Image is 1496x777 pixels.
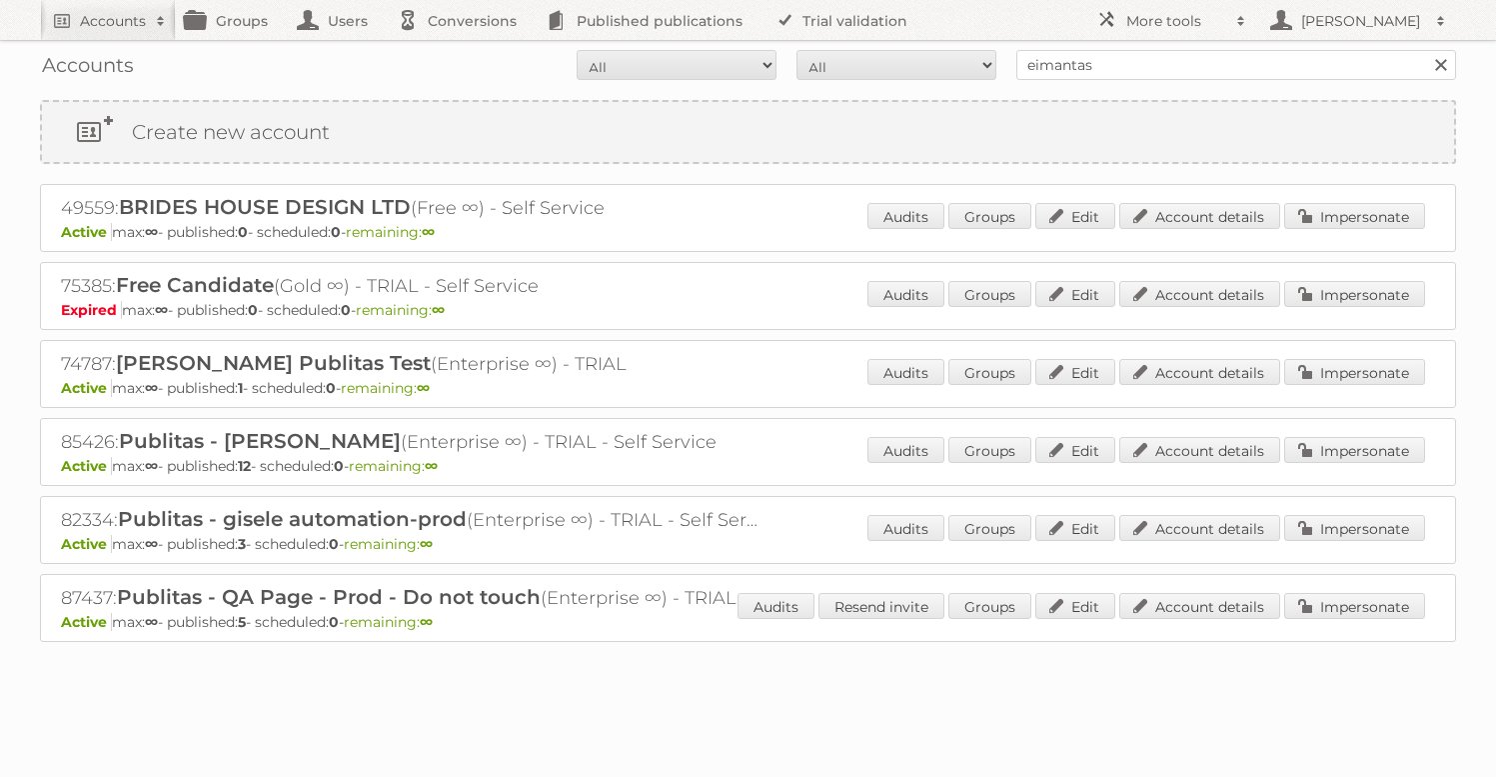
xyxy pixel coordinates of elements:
strong: 0 [334,457,344,475]
a: Audits [738,593,814,619]
a: Impersonate [1284,281,1425,307]
strong: 0 [329,535,339,553]
a: Resend invite [818,593,944,619]
a: Groups [948,281,1031,307]
a: Groups [948,203,1031,229]
span: Publitas - gisele automation-prod [118,507,467,531]
span: remaining: [344,613,433,631]
strong: ∞ [420,535,433,553]
span: Active [61,457,112,475]
h2: 82334: (Enterprise ∞) - TRIAL - Self Service [61,507,760,533]
strong: ∞ [145,613,158,631]
span: Active [61,379,112,397]
a: Audits [867,281,944,307]
p: max: - published: - scheduled: - [61,223,1435,241]
a: Groups [948,437,1031,463]
strong: ∞ [425,457,438,475]
strong: ∞ [420,613,433,631]
a: Groups [948,515,1031,541]
a: Account details [1119,281,1280,307]
span: Active [61,613,112,631]
span: remaining: [344,535,433,553]
strong: ∞ [145,223,158,241]
a: Audits [867,515,944,541]
h2: 75385: (Gold ∞) - TRIAL - Self Service [61,273,760,299]
strong: 0 [331,223,341,241]
strong: 0 [248,301,258,319]
h2: [PERSON_NAME] [1296,11,1426,31]
span: Publitas - QA Page - Prod - Do not touch [117,585,541,609]
strong: ∞ [155,301,168,319]
a: Impersonate [1284,359,1425,385]
p: max: - published: - scheduled: - [61,379,1435,397]
strong: 5 [238,613,246,631]
a: Account details [1119,437,1280,463]
h2: 74787: (Enterprise ∞) - TRIAL [61,351,760,377]
strong: ∞ [432,301,445,319]
span: remaining: [356,301,445,319]
strong: 0 [326,379,336,397]
a: Account details [1119,593,1280,619]
a: Edit [1035,203,1115,229]
strong: ∞ [145,379,158,397]
a: Edit [1035,437,1115,463]
span: Active [61,535,112,553]
span: Publitas - [PERSON_NAME] [119,429,401,453]
strong: 0 [238,223,248,241]
span: Expired [61,301,122,319]
span: [PERSON_NAME] Publitas Test [116,351,431,375]
a: Audits [867,437,944,463]
span: Active [61,223,112,241]
h2: 87437: (Enterprise ∞) - TRIAL - Self Service [61,585,760,611]
span: Free Candidate [116,273,274,297]
strong: ∞ [422,223,435,241]
a: Impersonate [1284,593,1425,619]
span: remaining: [349,457,438,475]
a: Edit [1035,359,1115,385]
a: Audits [867,203,944,229]
span: remaining: [341,379,430,397]
h2: 49559: (Free ∞) - Self Service [61,195,760,221]
a: Audits [867,359,944,385]
a: Account details [1119,515,1280,541]
a: Edit [1035,281,1115,307]
span: remaining: [346,223,435,241]
a: Create new account [42,102,1454,162]
span: BRIDES HOUSE DESIGN LTD [119,195,411,219]
strong: 0 [329,613,339,631]
strong: 12 [238,457,251,475]
strong: 3 [238,535,246,553]
a: Edit [1035,515,1115,541]
p: max: - published: - scheduled: - [61,301,1435,319]
a: Edit [1035,593,1115,619]
p: max: - published: - scheduled: - [61,535,1435,553]
a: Groups [948,593,1031,619]
h2: 85426: (Enterprise ∞) - TRIAL - Self Service [61,429,760,455]
h2: Accounts [80,11,146,31]
a: Impersonate [1284,203,1425,229]
strong: ∞ [417,379,430,397]
strong: 1 [238,379,243,397]
a: Account details [1119,359,1280,385]
p: max: - published: - scheduled: - [61,613,1435,631]
a: Impersonate [1284,437,1425,463]
strong: ∞ [145,457,158,475]
h2: More tools [1126,11,1226,31]
a: Account details [1119,203,1280,229]
p: max: - published: - scheduled: - [61,457,1435,475]
strong: ∞ [145,535,158,553]
strong: 0 [341,301,351,319]
a: Groups [948,359,1031,385]
a: Impersonate [1284,515,1425,541]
